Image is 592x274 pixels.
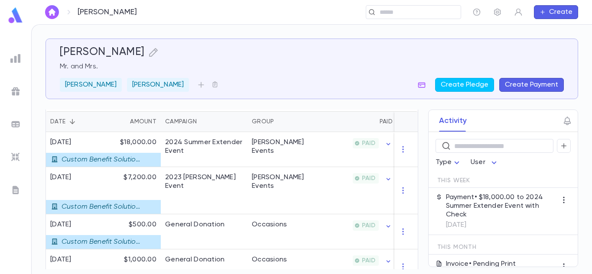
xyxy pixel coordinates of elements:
[471,154,499,171] div: User
[252,255,287,264] div: Occasions
[446,193,557,219] p: Payment • $18,000.00 to 2024 Summer Extender Event with Check
[439,110,467,132] button: Activity
[165,111,197,132] div: Campaign
[65,115,79,129] button: Sort
[78,7,137,17] p: [PERSON_NAME]
[65,81,117,89] p: [PERSON_NAME]
[50,111,65,132] div: Date
[252,138,308,155] div: Kurland Events
[60,62,564,71] p: Mr. and Mrs.
[197,115,211,129] button: Sort
[499,78,564,92] button: Create Payment
[10,152,21,162] img: imports_grey.530a8a0e642e233f2baf0ef88e8c9fcb.svg
[10,119,21,129] img: batches_grey.339ca447c9d9533ef1741baa751efc33.svg
[437,244,477,251] span: This Month
[62,203,144,211] p: Custom Benefit Solutions LLC
[60,46,145,59] h5: [PERSON_NAME]
[366,115,380,129] button: Sort
[10,53,21,64] img: reports_grey.c525e4749d1bce6a11f5fe2a8de1b229.svg
[60,78,122,92] div: [PERSON_NAME]
[165,220,224,229] div: General Donation
[380,111,393,132] div: Paid
[165,173,243,190] div: 2023 Kurland Event
[312,111,397,132] div: Paid
[252,111,274,132] div: Group
[132,81,184,89] p: [PERSON_NAME]
[358,222,379,229] span: PAID
[62,238,144,246] p: Custom Benefit Solutions LLC
[50,220,141,229] div: [DATE]
[130,111,156,132] div: Amount
[165,255,224,264] div: General Donation
[62,155,144,164] p: Custom Benefit Solutions LLC
[165,138,243,155] div: 2024 Summer Extender Event
[50,138,141,147] div: [DATE]
[437,177,471,184] span: This Week
[274,115,288,129] button: Sort
[104,111,161,132] div: Amount
[252,173,308,190] div: Kurland Events
[50,255,141,264] div: [DATE]
[436,159,452,166] span: Type
[46,111,104,132] div: Date
[252,220,287,229] div: Occasions
[47,9,57,16] img: home_white.a664292cf8c1dea59945f0da9f25487c.svg
[435,78,494,92] button: Create Pledge
[7,7,24,24] img: logo
[127,78,189,92] div: [PERSON_NAME]
[161,111,247,132] div: Campaign
[436,154,462,171] div: Type
[471,159,485,166] span: User
[446,260,516,268] p: Invoice • Pending Print
[358,140,379,147] span: PAID
[10,86,21,97] img: campaigns_grey.99e729a5f7ee94e3726e6486bddda8f1.svg
[10,185,21,195] img: letters_grey.7941b92b52307dd3b8a917253454ce1c.svg
[50,173,141,182] div: [DATE]
[116,115,130,129] button: Sort
[534,5,578,19] button: Create
[247,111,312,132] div: Group
[446,221,557,229] p: [DATE]
[358,175,379,182] span: PAID
[358,257,379,264] span: PAID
